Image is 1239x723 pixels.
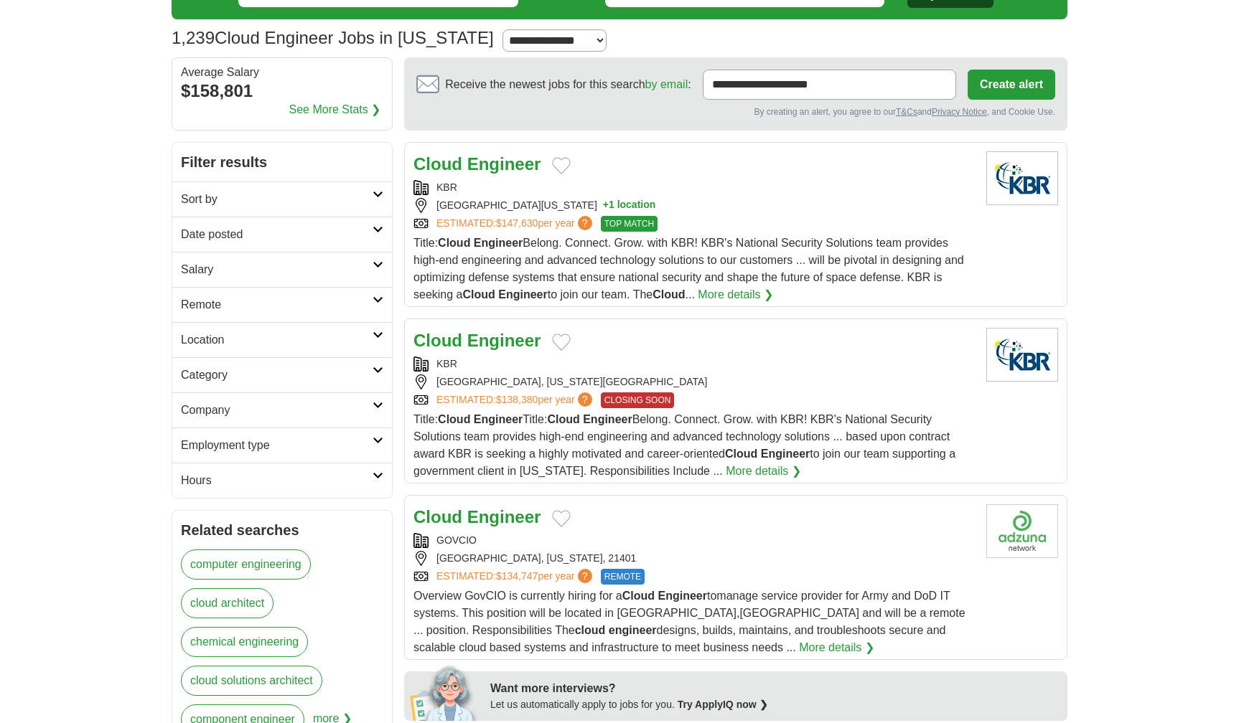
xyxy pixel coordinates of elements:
[968,70,1055,100] button: Create alert
[498,288,547,301] strong: Engineer
[181,549,311,580] a: computer engineering
[761,448,810,460] strong: Engineer
[172,217,392,252] a: Date posted
[413,551,975,566] div: [GEOGRAPHIC_DATA], [US_STATE], 21401
[413,154,541,174] a: Cloud Engineer
[413,331,462,350] strong: Cloud
[181,261,373,278] h2: Salary
[172,463,392,498] a: Hours
[172,181,392,217] a: Sort by
[172,28,494,47] h1: Cloud Engineer Jobs in [US_STATE]
[181,437,373,454] h2: Employment type
[172,322,392,357] a: Location
[986,504,1058,558] img: GovCIO logo
[181,627,308,657] a: chemical engineering
[438,237,470,249] strong: Cloud
[181,402,373,419] h2: Company
[436,216,595,232] a: ESTIMATED:$147,630per year?
[467,154,541,174] strong: Engineer
[645,78,688,90] a: by email
[658,590,707,602] strong: Engineer
[698,286,773,303] a: More details ❯
[413,507,541,526] a: Cloud Engineer
[413,374,975,389] div: [GEOGRAPHIC_DATA], [US_STATE][GEOGRAPHIC_DATA]
[986,151,1058,205] img: KBR logo
[932,107,987,117] a: Privacy Notice
[496,217,538,229] span: $147,630
[552,510,571,527] button: Add to favorite jobs
[181,191,373,208] h2: Sort by
[436,358,457,369] a: KBR
[609,624,657,636] strong: engineer
[172,25,215,51] span: 1,239
[601,216,658,232] span: TOP MATCH
[413,590,966,653] span: Overview GovCIO is currently hiring for a tomanage service provider for Army and DoD IT systems. ...
[463,288,495,301] strong: Cloud
[181,666,322,696] a: cloud solutions architect
[578,216,592,230] span: ?
[467,331,541,350] strong: Engineer
[601,569,645,585] span: REMOTE
[181,78,383,104] div: $158,801
[496,570,538,582] span: $134,747
[436,534,477,546] a: GOVCIO
[578,569,592,583] span: ?
[172,287,392,322] a: Remote
[410,663,480,721] img: apply-iq-scientist.png
[438,413,470,425] strong: Cloud
[622,590,655,602] strong: Cloud
[575,624,606,636] strong: cloud
[416,105,1055,118] div: By creating an alert, you agree to our and , and Cookie Use.
[552,157,571,174] button: Add to favorite jobs
[172,392,392,427] a: Company
[413,154,462,174] strong: Cloud
[181,367,373,384] h2: Category
[181,296,373,313] h2: Remote
[474,237,523,249] strong: Engineer
[490,697,1059,712] div: Let us automatically apply to jobs for you.
[172,252,392,287] a: Salary
[547,413,579,425] strong: Cloud
[578,392,592,407] span: ?
[413,507,462,526] strong: Cloud
[603,198,656,213] button: +1 location
[986,328,1058,382] img: KBR logo
[496,394,538,405] span: $138,380
[799,639,874,656] a: More details ❯
[436,181,457,193] a: KBR
[181,331,373,349] h2: Location
[413,198,975,213] div: [GEOGRAPHIC_DATA][US_STATE]
[467,507,541,526] strong: Engineer
[436,392,595,408] a: ESTIMATED:$138,380per year?
[601,392,675,408] span: CLOSING SOON
[181,519,383,541] h2: Related searches
[172,357,392,392] a: Category
[181,472,373,489] h2: Hours
[583,413,632,425] strong: Engineer
[678,699,768,710] a: Try ApplyIQ now ❯
[289,101,381,118] a: See More Stats ❯
[181,67,383,78] div: Average Salary
[474,413,523,425] strong: Engineer
[413,331,541,350] a: Cloud Engineer
[181,588,273,618] a: cloud architect
[552,334,571,351] button: Add to favorite jobs
[445,76,691,93] span: Receive the newest jobs for this search :
[413,237,964,301] span: Title: Belong. Connect. Grow. with KBR! KBR's National Security Solutions team provides high-end ...
[172,143,392,181] h2: Filter results
[896,107,917,117] a: T&Cs
[172,427,392,463] a: Employment type
[725,448,757,460] strong: Cloud
[181,226,373,243] h2: Date posted
[653,288,685,301] strong: Cloud
[436,569,595,585] a: ESTIMATED:$134,747per year?
[726,463,801,480] a: More details ❯
[413,413,955,477] span: Title: Title: Belong. Connect. Grow. with KBR! KBR's National Security Solutions team provides hi...
[490,680,1059,697] div: Want more interviews?
[603,198,609,213] span: +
